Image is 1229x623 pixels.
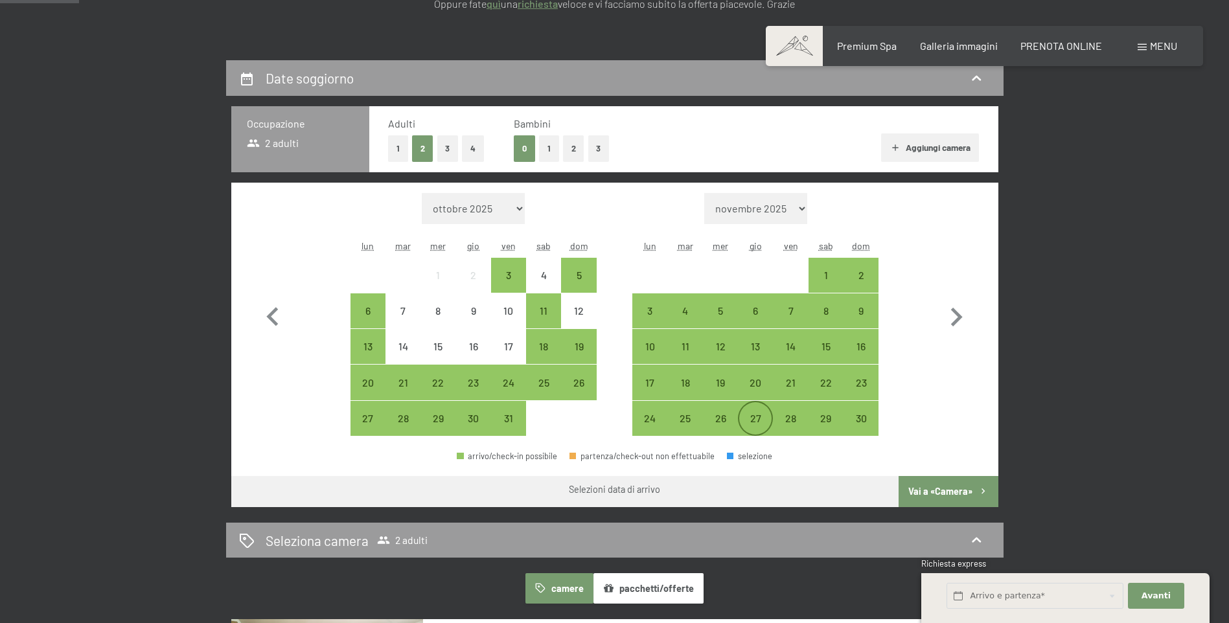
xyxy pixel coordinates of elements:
div: 24 [492,378,525,410]
span: Galleria immagini [920,40,998,52]
div: arrivo/check-in possibile [420,401,455,436]
div: 1 [810,270,842,302]
button: 4 [462,135,484,162]
div: arrivo/check-in possibile [491,365,526,400]
div: 18 [527,341,560,374]
div: Sun Oct 05 2025 [561,258,596,293]
div: 20 [352,378,384,410]
div: Sun Nov 02 2025 [844,258,879,293]
a: PRENOTA ONLINE [1020,40,1102,52]
div: Sun Nov 30 2025 [844,401,879,436]
div: Tue Oct 14 2025 [385,329,420,364]
div: Thu Nov 20 2025 [738,365,773,400]
abbr: lunedì [362,240,374,251]
div: Thu Nov 06 2025 [738,293,773,328]
div: arrivo/check-in possibile [526,293,561,328]
div: arrivo/check-in possibile [844,329,879,364]
div: 26 [704,413,737,446]
div: Sat Nov 29 2025 [809,401,844,436]
div: 29 [810,413,842,446]
div: 10 [634,341,666,374]
div: 6 [739,306,772,338]
div: Selezioni data di arrivo [569,483,660,496]
div: Wed Oct 15 2025 [420,329,455,364]
div: arrivo/check-in possibile [773,365,808,400]
div: Sat Oct 25 2025 [526,365,561,400]
div: Mon Nov 17 2025 [632,365,667,400]
button: 1 [539,135,559,162]
div: arrivo/check-in possibile [844,401,879,436]
div: 19 [562,341,595,374]
div: arrivo/check-in non effettuabile [420,329,455,364]
abbr: venerdì [501,240,516,251]
div: Mon Nov 10 2025 [632,329,667,364]
button: Avanti [1128,583,1184,609]
div: 23 [845,378,877,410]
h2: Date soggiorno [266,70,354,86]
div: Fri Nov 14 2025 [773,329,808,364]
div: Thu Oct 09 2025 [456,293,491,328]
button: Mese precedente [254,193,292,436]
div: Sat Nov 15 2025 [809,329,844,364]
div: arrivo/check-in possibile [385,401,420,436]
div: arrivo/check-in possibile [385,365,420,400]
abbr: giovedì [467,240,479,251]
div: Sun Nov 16 2025 [844,329,879,364]
div: arrivo/check-in possibile [632,329,667,364]
div: arrivo/check-in possibile [456,401,491,436]
div: Thu Oct 30 2025 [456,401,491,436]
div: arrivo/check-in possibile [809,365,844,400]
div: arrivo/check-in possibile [420,365,455,400]
div: 25 [527,378,560,410]
div: Fri Oct 03 2025 [491,258,526,293]
div: 8 [422,306,454,338]
div: arrivo/check-in possibile [350,365,385,400]
div: Thu Oct 23 2025 [456,365,491,400]
div: 4 [527,270,560,302]
div: arrivo/check-in possibile [561,365,596,400]
div: arrivo/check-in possibile [809,293,844,328]
div: 27 [352,413,384,446]
div: Mon Nov 03 2025 [632,293,667,328]
div: 22 [810,378,842,410]
abbr: domenica [852,240,870,251]
div: Sat Nov 22 2025 [809,365,844,400]
div: Fri Nov 21 2025 [773,365,808,400]
div: Wed Oct 22 2025 [420,365,455,400]
div: Sat Oct 04 2025 [526,258,561,293]
div: 5 [562,270,595,302]
div: arrivo/check-in possibile [491,258,526,293]
div: Sat Oct 18 2025 [526,329,561,364]
div: Fri Oct 24 2025 [491,365,526,400]
div: 4 [669,306,702,338]
button: pacchetti/offerte [593,573,704,603]
div: Wed Oct 08 2025 [420,293,455,328]
div: 18 [669,378,702,410]
div: arrivo/check-in possibile [703,329,738,364]
div: Wed Nov 05 2025 [703,293,738,328]
div: arrivo/check-in possibile [773,401,808,436]
div: 26 [562,378,595,410]
div: 21 [387,378,419,410]
div: Fri Oct 31 2025 [491,401,526,436]
div: partenza/check-out non effettuabile [569,452,715,460]
div: arrivo/check-in possibile [773,329,808,364]
button: 3 [588,135,610,162]
div: Wed Oct 01 2025 [420,258,455,293]
abbr: sabato [536,240,551,251]
div: Mon Oct 20 2025 [350,365,385,400]
div: Thu Nov 13 2025 [738,329,773,364]
div: arrivo/check-in possibile [738,365,773,400]
abbr: giovedì [750,240,762,251]
div: 9 [457,306,490,338]
abbr: martedì [678,240,693,251]
abbr: martedì [395,240,411,251]
div: 6 [352,306,384,338]
div: Sat Nov 08 2025 [809,293,844,328]
div: arrivo/check-in possibile [809,258,844,293]
div: arrivo/check-in possibile [738,329,773,364]
div: 2 [845,270,877,302]
div: arrivo/check-in non effettuabile [420,293,455,328]
div: 25 [669,413,702,446]
div: arrivo/check-in non effettuabile [385,329,420,364]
